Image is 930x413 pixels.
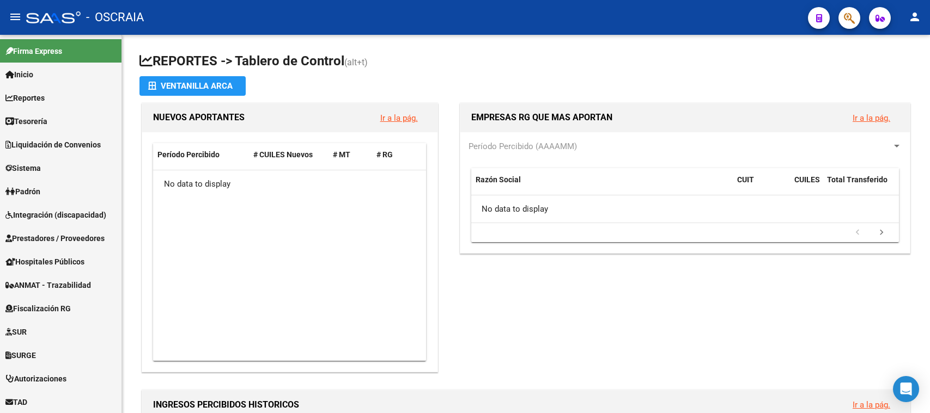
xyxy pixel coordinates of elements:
datatable-header-cell: Razón Social [471,168,733,204]
h1: REPORTES -> Tablero de Control [139,52,913,71]
span: Firma Express [5,45,62,57]
span: Liquidación de Convenios [5,139,101,151]
span: Período Percibido (AAAAMM) [469,141,577,151]
mat-icon: person [908,10,921,23]
span: - OSCRAIA [86,5,144,29]
span: Total Transferido [827,175,888,184]
mat-icon: menu [9,10,22,23]
span: INGRESOS PERCIBIDOS HISTORICOS [153,399,299,410]
datatable-header-cell: Total Transferido [823,168,899,204]
span: Padrón [5,186,40,198]
span: # CUILES Nuevos [253,150,313,159]
datatable-header-cell: CUILES [790,168,823,204]
a: Ir a la pág. [380,113,418,123]
span: Tesorería [5,115,47,127]
div: Ventanilla ARCA [148,76,237,96]
span: NUEVOS APORTANTES [153,112,245,122]
span: Autorizaciones [5,373,66,385]
span: Fiscalización RG [5,303,71,315]
span: SUR [5,326,27,338]
span: TAD [5,396,27,408]
span: Integración (discapacidad) [5,209,106,221]
span: Período Percibido [157,150,220,159]
a: go to next page [871,227,892,239]
span: CUILES [794,175,820,184]
span: Razón Social [476,175,521,184]
a: go to previous page [847,227,868,239]
span: CUIT [737,175,754,184]
span: ANMAT - Trazabilidad [5,279,91,291]
span: Prestadores / Proveedores [5,232,105,244]
datatable-header-cell: CUIT [733,168,790,204]
datatable-header-cell: # CUILES Nuevos [249,143,329,167]
button: Ventanilla ARCA [139,76,246,96]
datatable-header-cell: # MT [329,143,372,167]
button: Ir a la pág. [372,108,427,128]
span: (alt+t) [344,57,368,67]
span: EMPRESAS RG QUE MAS APORTAN [471,112,612,122]
div: No data to display [471,195,899,223]
span: # MT [333,150,350,159]
datatable-header-cell: Período Percibido [153,143,249,167]
a: Ir a la pág. [853,400,890,410]
button: Ir a la pág. [844,108,899,128]
span: # RG [376,150,393,159]
datatable-header-cell: # RG [372,143,416,167]
div: No data to display [153,170,426,198]
span: Inicio [5,69,33,81]
span: Sistema [5,162,41,174]
span: Reportes [5,92,45,104]
span: Hospitales Públicos [5,256,84,268]
div: Open Intercom Messenger [893,376,919,402]
span: SURGE [5,349,36,361]
a: Ir a la pág. [853,113,890,123]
